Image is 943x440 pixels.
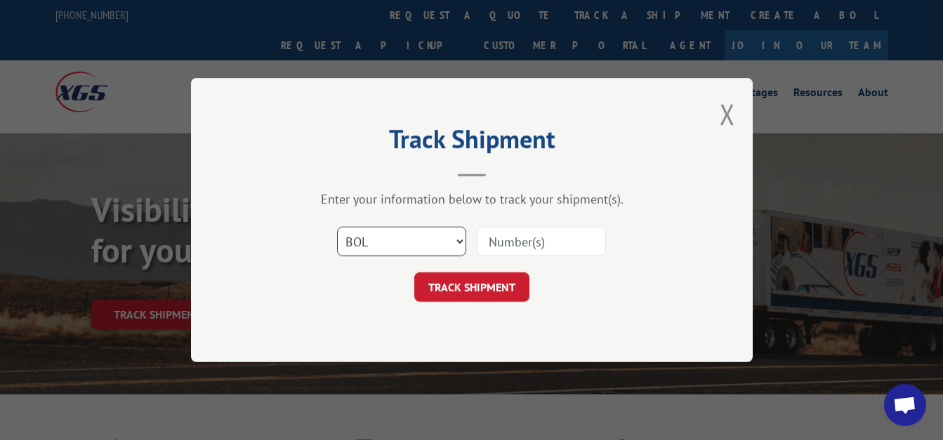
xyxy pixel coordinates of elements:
input: Number(s) [477,227,606,256]
a: Open chat [884,384,926,426]
div: Enter your information below to track your shipment(s). [261,191,682,207]
button: Close modal [720,95,735,133]
h2: Track Shipment [261,129,682,156]
button: TRACK SHIPMENT [414,272,529,302]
